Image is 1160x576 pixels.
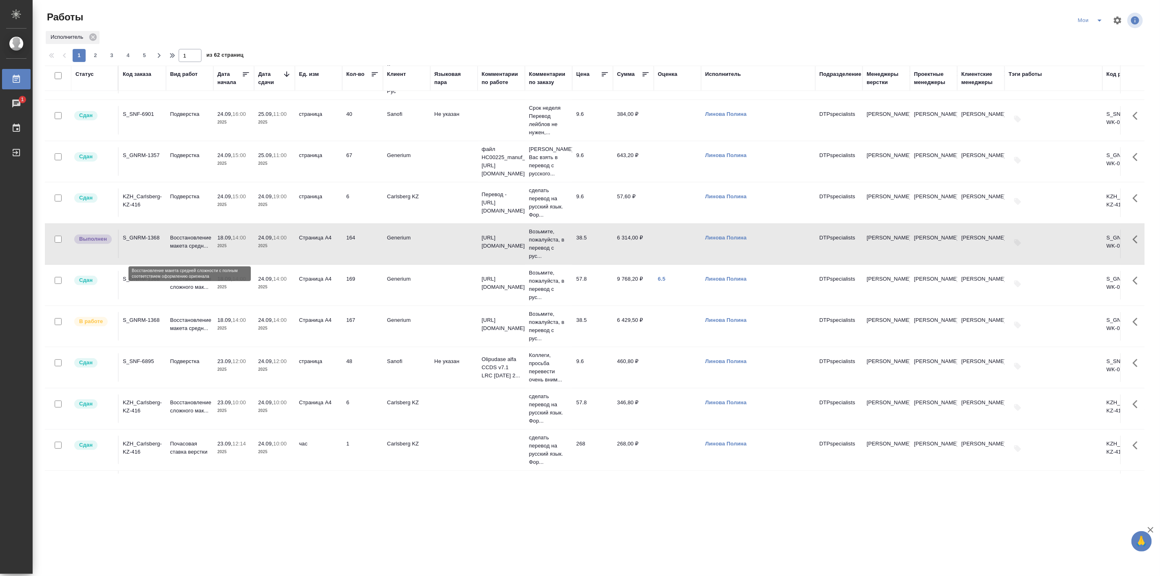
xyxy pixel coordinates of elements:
[123,275,162,283] div: S_GNRM-1368
[613,188,654,217] td: 57,60 ₽
[273,358,287,364] p: 12:00
[961,70,1001,86] div: Клиентские менеджеры
[51,33,86,41] p: Исполнитель
[430,106,478,135] td: Не указан
[705,399,747,405] a: Линова Полина
[815,271,863,299] td: DTPspecialists
[815,188,863,217] td: DTPspecialists
[613,106,654,135] td: 384,00 ₽
[529,351,568,384] p: Коллеги, просьба перевести очень вним...
[957,353,1005,382] td: [PERSON_NAME]
[910,147,957,176] td: [PERSON_NAME]
[123,110,162,118] div: S_SNF-6901
[295,312,342,341] td: Страница А4
[572,106,613,135] td: 9.6
[217,276,232,282] p: 18.09,
[170,316,209,332] p: Восстановление макета средн...
[73,234,114,245] div: Исполнитель завершил работу
[258,276,273,282] p: 24.09,
[232,399,246,405] p: 10:00
[46,31,100,44] div: Исполнитель
[815,436,863,464] td: DTPspecialists
[529,70,568,86] div: Комментарии по заказу
[45,11,83,24] span: Работы
[482,355,521,380] p: Olipudase alfa CCDS v7.1 LRC [DATE] 2...
[910,106,957,135] td: [PERSON_NAME]
[79,194,93,202] p: Сдан
[617,70,635,78] div: Сумма
[232,193,246,199] p: 15:00
[295,394,342,423] td: Страница А4
[217,193,232,199] p: 24.09,
[258,242,291,250] p: 2025
[957,471,1005,499] td: [PERSON_NAME]
[529,392,568,425] p: сделать перевод на русский язык. Фор...
[1131,531,1152,552] button: 🙏
[1075,14,1108,27] div: split button
[705,441,747,447] a: Линова Полина
[217,235,232,241] p: 18.09,
[1128,353,1147,373] button: Здесь прячутся важные кнопки
[572,147,613,176] td: 9.6
[217,448,250,456] p: 2025
[122,49,135,62] button: 4
[572,471,613,499] td: 9.6
[342,230,383,258] td: 164
[572,312,613,341] td: 38.5
[258,118,291,126] p: 2025
[1107,70,1138,78] div: Код работы
[1009,193,1027,210] button: Добавить тэги
[867,234,906,242] p: [PERSON_NAME]
[258,407,291,415] p: 2025
[815,394,863,423] td: DTPspecialists
[1128,230,1147,249] button: Здесь прячутся важные кнопки
[387,357,426,366] p: Sanofi
[73,399,114,410] div: Менеджер проверил работу исполнителя, передает ее на следующий этап
[105,49,118,62] button: 3
[705,70,741,78] div: Исполнитель
[867,110,906,118] p: [PERSON_NAME]
[170,193,209,201] p: Подверстка
[1128,312,1147,332] button: Здесь прячутся важные кнопки
[273,193,287,199] p: 19:00
[387,275,426,283] p: Generium
[79,359,93,367] p: Сдан
[1102,106,1150,135] td: S_SNF-6901-WK-014
[79,441,93,449] p: Сдан
[73,357,114,368] div: Менеджер проверил работу исполнителя, передает ее на следующий этап
[73,316,114,327] div: Исполнитель выполняет работу
[342,147,383,176] td: 67
[170,275,209,291] p: Восстановление сложного мак...
[232,152,246,158] p: 15:00
[529,186,568,219] p: сделать перевод на русский язык. Фор...
[815,230,863,258] td: DTPspecialists
[170,234,209,250] p: Восстановление макета средн...
[815,353,863,382] td: DTPspecialists
[79,317,103,326] p: В работе
[258,193,273,199] p: 24.09,
[914,70,953,86] div: Проектные менеджеры
[613,271,654,299] td: 9 768,20 ₽
[1009,275,1027,293] button: Добавить тэги
[273,317,287,323] p: 14:00
[73,193,114,204] div: Менеджер проверил работу исполнителя, передает ее на следующий этап
[957,271,1005,299] td: [PERSON_NAME]
[819,70,861,78] div: Подразделение
[387,193,426,201] p: Carlsberg KZ
[482,145,521,178] p: файл НС00225_manuf_2 [URL][DOMAIN_NAME]..
[299,70,319,78] div: Ед. изм
[1009,440,1027,458] button: Добавить тэги
[342,436,383,464] td: 1
[217,441,232,447] p: 23.09,
[258,235,273,241] p: 24.09,
[957,312,1005,341] td: [PERSON_NAME]
[89,51,102,60] span: 2
[1102,147,1150,176] td: S_GNRM-1357-WK-023
[217,111,232,117] p: 24.09,
[529,434,568,466] p: сделать перевод на русский язык. Фор...
[217,366,250,374] p: 2025
[430,353,478,382] td: Не указан
[170,70,198,78] div: Вид работ
[105,51,118,60] span: 3
[217,283,250,291] p: 2025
